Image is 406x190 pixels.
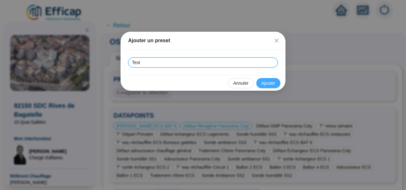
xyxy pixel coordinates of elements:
button: Close [272,36,282,46]
button: Ajouter [256,78,280,88]
input: Nom du preset [128,57,278,68]
div: Ajouter un preset [128,37,278,44]
button: Annuler [228,78,253,88]
span: Ajouter [261,80,275,87]
span: close [274,38,279,43]
span: Fermer [272,38,282,43]
span: Annuler [233,80,248,87]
